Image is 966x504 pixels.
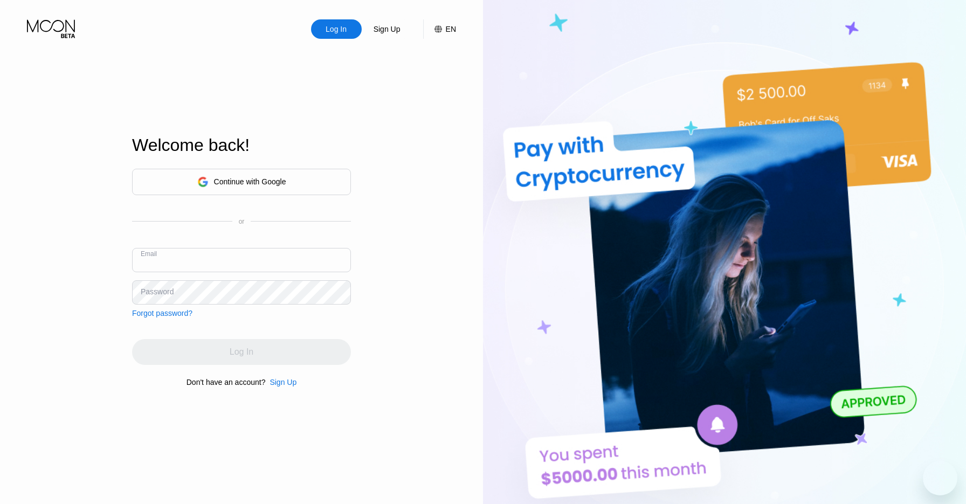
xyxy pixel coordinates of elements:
[132,309,192,317] div: Forgot password?
[325,24,348,34] div: Log In
[372,24,402,34] div: Sign Up
[270,378,296,386] div: Sign Up
[187,378,266,386] div: Don't have an account?
[265,378,296,386] div: Sign Up
[239,218,245,225] div: or
[214,177,286,186] div: Continue with Google
[132,135,351,155] div: Welcome back!
[362,19,412,39] div: Sign Up
[311,19,362,39] div: Log In
[446,25,456,33] div: EN
[132,169,351,195] div: Continue with Google
[141,250,157,258] div: Email
[423,19,456,39] div: EN
[141,287,174,296] div: Password
[923,461,957,495] iframe: Button to launch messaging window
